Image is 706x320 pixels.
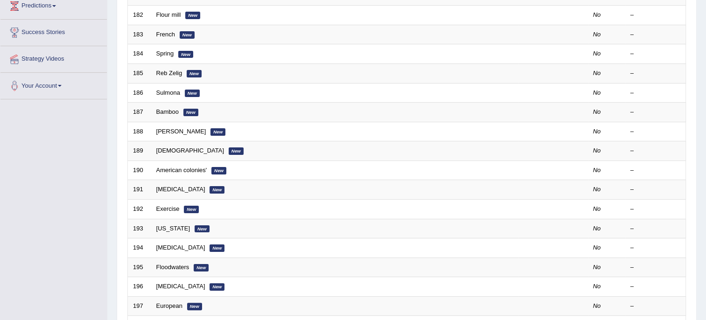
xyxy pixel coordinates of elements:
em: New [210,186,224,194]
em: No [593,128,601,135]
em: No [593,283,601,290]
td: 193 [128,219,151,238]
em: New [187,70,202,77]
td: 195 [128,257,151,277]
a: Your Account [0,73,107,96]
td: 187 [128,103,151,122]
a: Strategy Videos [0,46,107,70]
div: – [630,205,681,214]
em: No [593,31,601,38]
div: – [630,30,681,39]
em: New [211,167,226,174]
td: 188 [128,122,151,141]
em: New [194,264,209,271]
td: 185 [128,64,151,83]
a: Reb Zelig [156,70,182,77]
em: No [593,108,601,115]
em: No [593,167,601,174]
a: Flour mill [156,11,181,18]
em: No [593,244,601,251]
a: Spring [156,50,174,57]
em: New [187,303,202,310]
div: – [630,69,681,78]
a: [MEDICAL_DATA] [156,186,205,193]
div: – [630,243,681,252]
a: Bamboo [156,108,179,115]
em: New [210,283,224,291]
a: Sulmona [156,89,180,96]
td: 184 [128,44,151,64]
em: No [593,205,601,212]
em: New [178,51,193,58]
a: European [156,302,182,309]
div: – [630,127,681,136]
td: 186 [128,83,151,103]
td: 197 [128,296,151,316]
em: No [593,225,601,232]
td: 189 [128,141,151,161]
td: 190 [128,160,151,180]
div: – [630,302,681,311]
td: 183 [128,25,151,44]
em: No [593,70,601,77]
a: French [156,31,175,38]
div: – [630,166,681,175]
a: [MEDICAL_DATA] [156,244,205,251]
em: No [593,11,601,18]
em: No [593,147,601,154]
em: No [593,186,601,193]
a: [US_STATE] [156,225,190,232]
a: [PERSON_NAME] [156,128,206,135]
a: American colonies' [156,167,207,174]
em: New [185,12,200,19]
td: 194 [128,238,151,258]
td: 192 [128,199,151,219]
a: [MEDICAL_DATA] [156,283,205,290]
em: New [210,244,224,252]
em: New [185,90,200,97]
div: – [630,146,681,155]
div: – [630,185,681,194]
td: 182 [128,6,151,25]
em: No [593,302,601,309]
a: Exercise [156,205,180,212]
em: New [184,206,199,213]
em: No [593,89,601,96]
div: – [630,263,681,272]
td: 196 [128,277,151,297]
a: Floodwaters [156,264,189,271]
div: – [630,224,681,233]
em: New [180,31,195,39]
td: 191 [128,180,151,200]
em: New [229,147,244,155]
em: No [593,264,601,271]
div: – [630,11,681,20]
em: No [593,50,601,57]
div: – [630,49,681,58]
div: – [630,89,681,97]
a: [DEMOGRAPHIC_DATA] [156,147,224,154]
em: New [195,225,210,233]
em: New [210,128,225,136]
div: – [630,282,681,291]
a: Success Stories [0,20,107,43]
em: New [183,109,198,116]
div: – [630,108,681,117]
